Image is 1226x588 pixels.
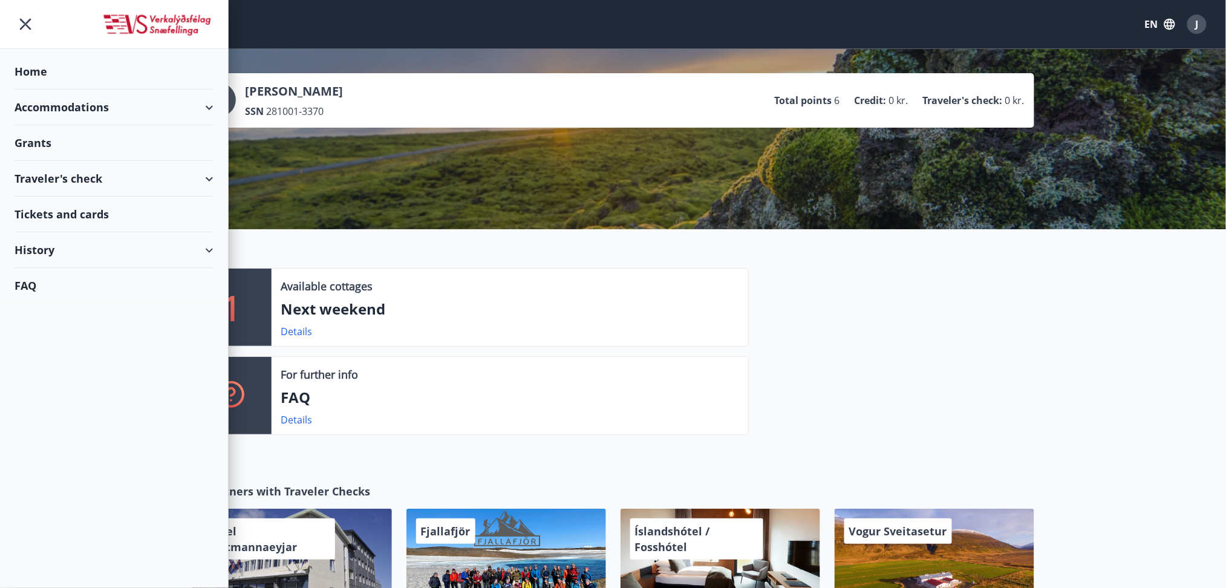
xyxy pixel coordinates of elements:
p: Available cottages [281,278,373,294]
p: 1 [223,284,242,330]
div: Traveler's check [15,161,214,197]
span: Vogur Sveitasetur [849,524,947,538]
div: Accommodations [15,90,214,125]
p: For further info [281,367,359,382]
div: Home [15,54,214,90]
span: 281001-3370 [267,105,324,118]
button: J [1182,10,1211,39]
span: Íslandshótel / Fosshótel [635,524,710,554]
a: Details [281,413,313,426]
span: 0 kr. [889,94,908,107]
img: union_logo [102,13,214,38]
p: SSN [246,105,264,118]
button: EN [1140,13,1180,35]
div: Tickets and cards [15,197,214,232]
button: menu [15,13,36,35]
p: [PERSON_NAME] [246,83,344,100]
div: History [15,232,214,268]
span: Partners with Traveler Checks [207,483,371,499]
p: Credit : [855,94,887,107]
p: Traveler's check : [923,94,1003,107]
span: 6 [835,94,840,107]
p: FAQ [281,387,739,408]
span: J [1196,18,1199,31]
span: 0 kr. [1005,94,1025,107]
div: Grants [15,125,214,161]
a: Details [281,325,313,338]
p: Next weekend [281,299,739,319]
div: FAQ [15,268,214,303]
span: Fjallafjör [421,524,471,538]
p: Total points [775,94,832,107]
